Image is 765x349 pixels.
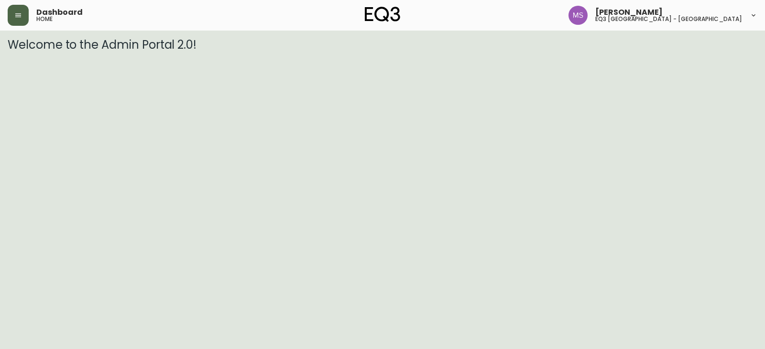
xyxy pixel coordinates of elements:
h5: home [36,16,53,22]
img: logo [365,7,400,22]
img: 1b6e43211f6f3cc0b0729c9049b8e7af [568,6,588,25]
h3: Welcome to the Admin Portal 2.0! [8,38,757,52]
span: [PERSON_NAME] [595,9,663,16]
span: Dashboard [36,9,83,16]
h5: eq3 [GEOGRAPHIC_DATA] - [GEOGRAPHIC_DATA] [595,16,742,22]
